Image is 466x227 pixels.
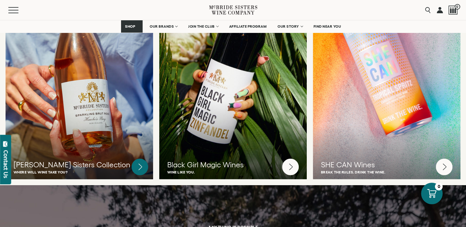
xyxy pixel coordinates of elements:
[8,7,30,13] button: Mobile Menu Trigger
[321,160,452,170] h3: SHE CAN Wines
[167,160,299,170] h3: Black Girl Magic Wines
[321,170,452,174] p: Break the rules. Drink the wine.
[146,20,181,33] a: OUR BRANDS
[14,170,145,174] p: Where will wine take you?
[14,160,145,170] h3: [PERSON_NAME] Sisters Collection
[188,24,215,29] span: JOIN THE CLUB
[125,24,136,29] span: SHOP
[435,183,443,190] div: 0
[314,24,341,29] span: FIND NEAR YOU
[229,24,267,29] span: AFFILIATE PROGRAM
[455,4,460,10] span: 0
[225,20,271,33] a: AFFILIATE PROGRAM
[167,170,299,174] p: Wine like you.
[3,150,9,178] div: Contact Us
[150,24,174,29] span: OUR BRANDS
[121,20,143,33] a: SHOP
[274,20,306,33] a: OUR STORY
[184,20,222,33] a: JOIN THE CLUB
[310,20,345,33] a: FIND NEAR YOU
[278,24,299,29] span: OUR STORY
